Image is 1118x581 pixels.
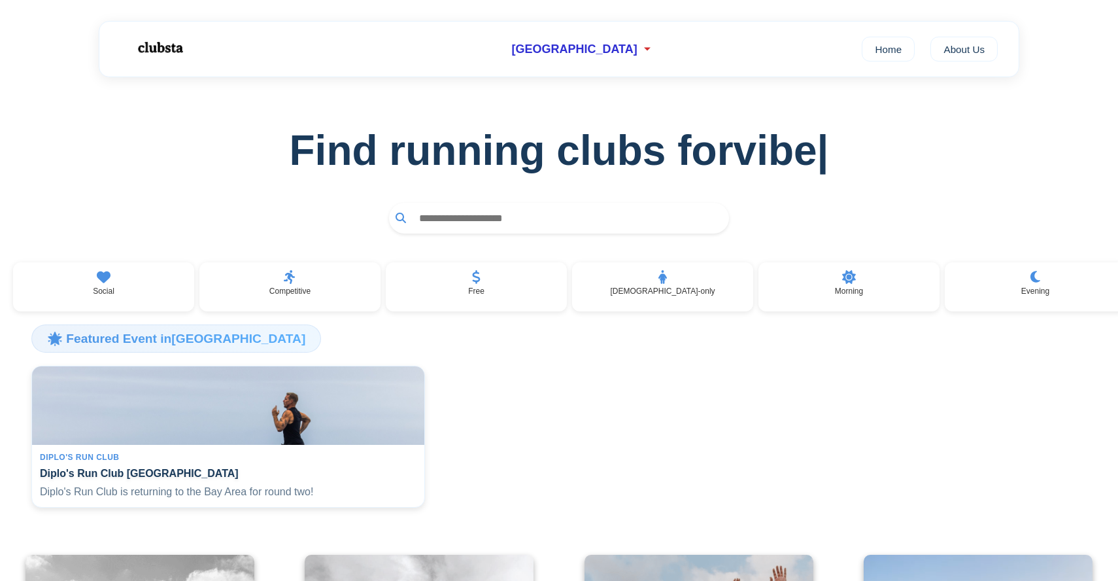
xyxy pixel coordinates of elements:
[734,126,829,175] span: vibe
[817,127,829,174] span: |
[40,453,416,462] div: Diplo's Run Club
[511,43,637,56] span: [GEOGRAPHIC_DATA]
[40,467,416,480] h4: Diplo's Run Club [GEOGRAPHIC_DATA]
[21,126,1097,175] h1: Find running clubs for
[835,287,863,296] p: Morning
[1021,287,1049,296] p: Evening
[40,485,416,499] p: Diplo's Run Club is returning to the Bay Area for round two!
[610,287,715,296] p: [DEMOGRAPHIC_DATA]-only
[31,325,321,352] h3: 🌟 Featured Event in [GEOGRAPHIC_DATA]
[32,366,424,445] img: Diplo's Run Club San Francisco
[120,31,199,64] img: Logo
[862,37,915,62] a: Home
[930,37,998,62] a: About Us
[468,287,484,296] p: Free
[93,287,114,296] p: Social
[269,287,311,296] p: Competitive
